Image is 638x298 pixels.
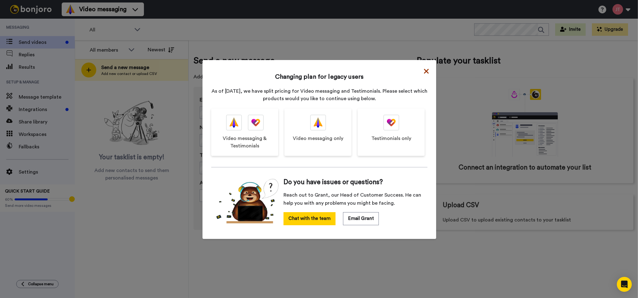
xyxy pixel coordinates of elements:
[314,115,322,130] img: vm-color.svg
[283,212,336,225] button: Chat with the team
[343,212,379,225] button: Email Grant
[211,87,427,102] p: As of [DATE], we have split pricing for Video messaging and Testimonials. Please select which pro...
[293,135,343,142] span: Video messaging only
[283,179,383,186] span: Do you have issues or questions?
[283,191,422,207] span: Reach out to Grant, our Head of Customer Success. He can help you with any problems you might be ...
[217,135,272,150] span: Video messaging & Testimonials
[275,72,364,81] h1: Changing plan for legacy users
[387,115,396,130] img: tm-color.svg
[617,277,632,292] div: Open Intercom Messenger
[216,179,279,223] img: cs-bear.png
[230,115,238,130] img: vm-color.svg
[371,135,411,142] span: Testimonials only
[251,115,260,130] img: tm-color.svg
